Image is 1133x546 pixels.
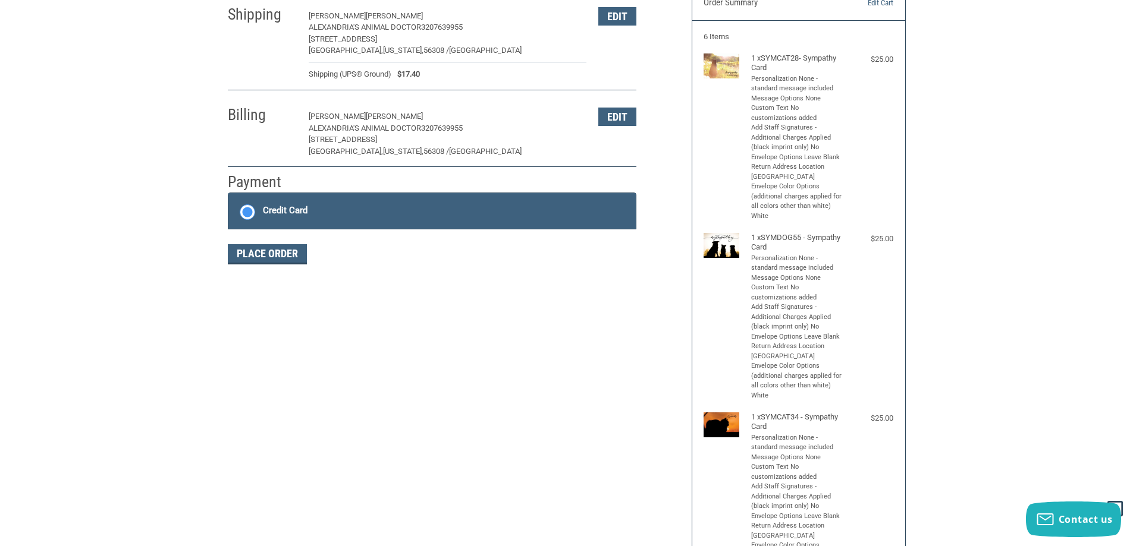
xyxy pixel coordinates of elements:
button: Edit [598,108,636,126]
span: 3207639955 [421,124,463,132]
li: Envelope Color Options (additional charges applied for all colors other than white) White [751,361,843,400]
h4: 1 x SYMCAT28- Sympathy Card [751,53,843,73]
div: Credit Card [263,201,307,220]
span: [PERSON_NAME] [309,11,366,20]
li: Personalization None - standard message included [751,74,843,94]
li: Add Staff Signatures - Additional Charges Applied (black imprint only) No [751,482,843,512]
h2: Payment [228,172,297,192]
li: Message Options None [751,453,843,463]
li: Envelope Color Options (additional charges applied for all colors other than white) White [751,182,843,221]
span: $17.40 [391,68,420,80]
li: Custom Text No customizations added [751,283,843,302]
li: Message Options None [751,94,843,104]
li: Personalization None - standard message included [751,254,843,273]
li: Personalization None - standard message included [751,433,843,453]
span: [PERSON_NAME] [366,112,423,121]
span: 3207639955 [421,23,463,31]
span: [GEOGRAPHIC_DATA], [309,46,383,55]
span: Alexandria's Animal Doctor [309,23,421,31]
button: Edit [598,7,636,26]
span: 56308 / [423,46,449,55]
li: Add Staff Signatures - Additional Charges Applied (black imprint only) No [751,302,843,332]
span: 56308 / [423,147,449,156]
li: Message Options None [751,273,843,283]
span: [US_STATE], [383,147,423,156]
h3: 6 Items [704,32,893,42]
button: Contact us [1026,501,1121,537]
li: Return Address Location [GEOGRAPHIC_DATA] [751,162,843,182]
span: [PERSON_NAME] [309,112,366,121]
li: Custom Text No customizations added [751,462,843,482]
span: [GEOGRAPHIC_DATA], [309,147,383,156]
div: $25.00 [846,233,893,245]
span: [GEOGRAPHIC_DATA] [449,46,522,55]
li: Add Staff Signatures - Additional Charges Applied (black imprint only) No [751,123,843,153]
span: Alexandria's Animal Doctor [309,124,421,132]
div: $25.00 [846,53,893,65]
span: [STREET_ADDRESS] [309,135,377,144]
span: [US_STATE], [383,46,423,55]
span: [PERSON_NAME] [366,11,423,20]
h4: 1 x SYMCAT34 - Sympathy Card [751,412,843,432]
li: Envelope Options Leave Blank [751,153,843,163]
li: Custom Text No customizations added [751,103,843,123]
h4: 1 x SYMDOG55 - Sympathy Card [751,233,843,253]
li: Envelope Options Leave Blank [751,332,843,342]
h2: Shipping [228,5,297,24]
div: $25.00 [846,412,893,424]
h2: Billing [228,105,297,125]
span: [GEOGRAPHIC_DATA] [449,147,522,156]
span: Shipping (UPS® Ground) [309,68,391,80]
span: Contact us [1059,513,1113,526]
li: Return Address Location [GEOGRAPHIC_DATA] [751,521,843,541]
span: [STREET_ADDRESS] [309,34,377,43]
li: Envelope Options Leave Blank [751,512,843,522]
li: Return Address Location [GEOGRAPHIC_DATA] [751,342,843,361]
button: Place Order [228,244,307,264]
